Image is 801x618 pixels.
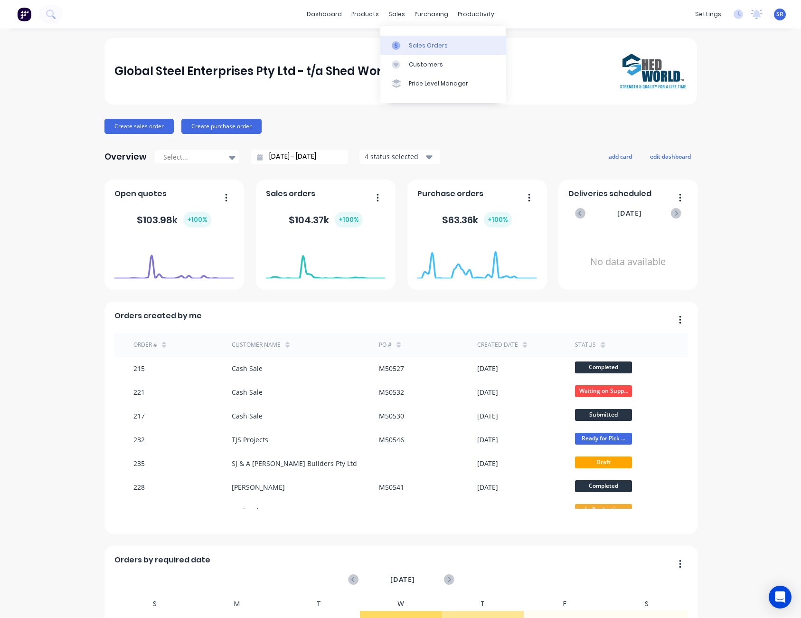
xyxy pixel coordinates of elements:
[302,7,347,21] a: dashboard
[409,60,443,69] div: Customers
[365,152,424,162] div: 4 status selected
[133,387,145,397] div: 221
[390,574,415,585] span: [DATE]
[484,212,512,228] div: + 100 %
[114,597,196,611] div: S
[477,435,498,445] div: [DATE]
[232,341,281,349] div: Customer Name
[232,482,285,492] div: [PERSON_NAME]
[380,55,506,74] a: Customers
[359,150,440,164] button: 4 status selected
[769,586,792,608] div: Open Intercom Messenger
[232,387,263,397] div: Cash Sale
[379,506,404,516] div: M50575
[379,482,404,492] div: M50541
[114,310,202,322] span: Orders created by me
[278,597,360,611] div: T
[133,363,145,373] div: 215
[410,7,453,21] div: purchasing
[380,74,506,93] a: Price Level Manager
[266,188,315,200] span: Sales orders
[776,10,783,19] span: SR
[575,456,632,468] span: Draft
[477,411,498,421] div: [DATE]
[617,208,642,219] span: [DATE]
[605,597,688,611] div: S
[181,119,262,134] button: Create purchase order
[575,433,632,445] span: Ready for Pick ...
[347,7,384,21] div: products
[114,188,167,200] span: Open quotes
[409,41,448,50] div: Sales Orders
[442,597,524,611] div: T
[690,7,726,21] div: settings
[568,231,688,293] div: No data available
[379,411,404,421] div: M50530
[17,7,31,21] img: Factory
[379,435,404,445] div: M50546
[575,409,632,421] span: Submitted
[232,458,357,468] div: SJ & A [PERSON_NAME] Builders Pty Ltd
[575,480,632,492] span: Completed
[196,597,278,611] div: M
[575,341,596,349] div: status
[477,506,498,516] div: [DATE]
[232,363,263,373] div: Cash Sale
[644,150,697,162] button: edit dashboard
[133,435,145,445] div: 232
[133,411,145,421] div: 217
[477,363,498,373] div: [DATE]
[524,597,606,611] div: F
[183,212,211,228] div: + 100 %
[133,458,145,468] div: 235
[232,411,263,421] div: Cash Sale
[232,435,268,445] div: TJS Projects
[603,150,638,162] button: add card
[477,458,498,468] div: [DATE]
[379,363,404,373] div: M50527
[133,341,157,349] div: Order #
[137,212,211,228] div: $ 103.98k
[360,597,442,611] div: W
[104,119,174,134] button: Create sales order
[133,506,145,516] div: 255
[620,54,687,89] img: Global Steel Enterprises Pty Ltd - t/a Shed World
[442,212,512,228] div: $ 63.36k
[575,385,632,397] span: Waiting on Supp...
[335,212,363,228] div: + 100 %
[380,36,506,55] a: Sales Orders
[133,482,145,492] div: 228
[568,188,651,200] span: Deliveries scheduled
[477,482,498,492] div: [DATE]
[575,361,632,373] span: Completed
[477,387,498,397] div: [DATE]
[575,504,632,516] span: In Production
[232,506,263,516] div: Cash Sale
[379,387,404,397] div: M50532
[384,7,410,21] div: sales
[114,62,393,81] div: Global Steel Enterprises Pty Ltd - t/a Shed World
[417,188,483,200] span: Purchase orders
[409,79,468,88] div: Price Level Manager
[114,554,210,566] span: Orders by required date
[453,7,499,21] div: productivity
[477,341,518,349] div: Created date
[289,212,363,228] div: $ 104.37k
[379,341,392,349] div: PO #
[104,147,147,166] div: Overview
